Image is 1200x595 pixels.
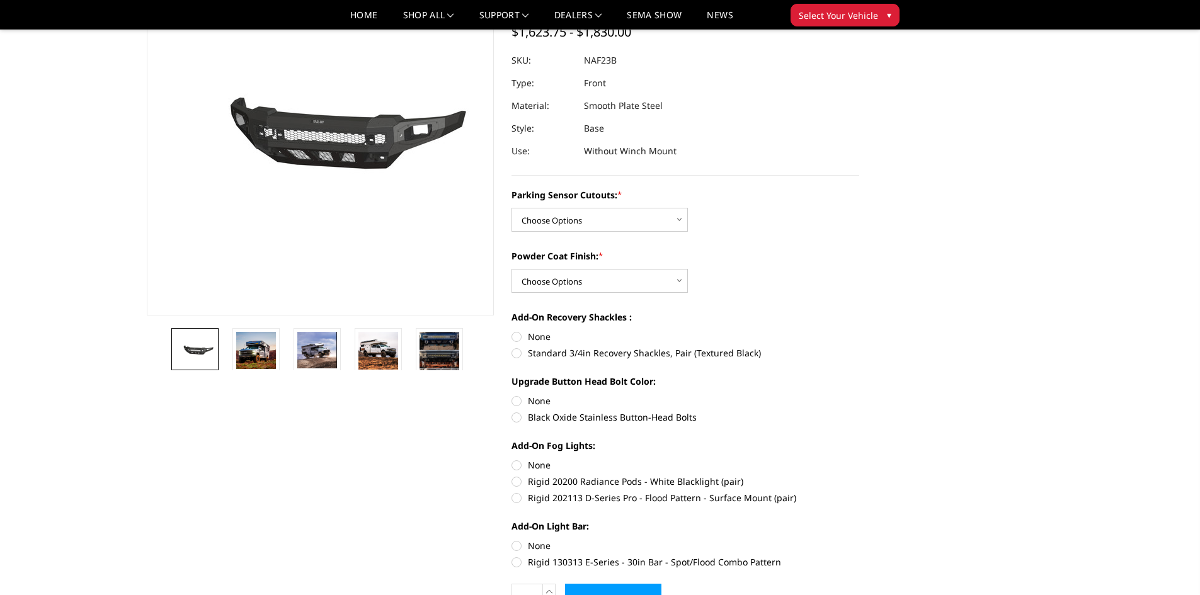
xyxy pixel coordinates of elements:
label: Add-On Light Bar: [511,519,859,533]
dd: NAF23B [584,49,617,72]
label: Black Oxide Stainless Button-Head Bolts [511,411,859,424]
dt: Material: [511,94,574,117]
label: Rigid 20200 Radiance Pods - White Blacklight (pair) [511,475,859,488]
img: 2023-2025 Ford F250-350 - Freedom Series - Base Front Bumper (non-winch) [175,340,215,358]
dd: Without Winch Mount [584,140,677,162]
a: News [707,11,733,29]
span: ▾ [887,8,891,21]
label: Add-On Recovery Shackles : [511,310,859,324]
dd: Smooth Plate Steel [584,94,663,117]
label: Add-On Fog Lights: [511,439,859,452]
dt: Use: [511,140,574,162]
label: None [511,330,859,343]
label: Upgrade Button Head Bolt Color: [511,375,859,388]
label: Parking Sensor Cutouts: [511,188,859,201]
img: Multiple lighting options [420,332,459,387]
label: Standard 3/4in Recovery Shackles, Pair (Textured Black) [511,346,859,360]
img: 2023-2025 Ford F250-350 - Freedom Series - Base Front Bumper (non-winch) [236,332,276,369]
dt: Type: [511,72,574,94]
a: Home [350,11,377,29]
a: SEMA Show [627,11,682,29]
dd: Base [584,117,604,140]
a: Dealers [554,11,602,29]
label: None [511,458,859,472]
a: shop all [403,11,454,29]
label: Rigid 130313 E-Series - 30in Bar - Spot/Flood Combo Pattern [511,555,859,569]
span: Select Your Vehicle [799,9,878,22]
label: None [511,394,859,407]
dt: Style: [511,117,574,140]
label: Rigid 202113 D-Series Pro - Flood Pattern - Surface Mount (pair) [511,491,859,504]
dd: Front [584,72,606,94]
label: None [511,539,859,552]
dt: SKU: [511,49,574,72]
img: 2023-2025 Ford F250-350 - Freedom Series - Base Front Bumper (non-winch) [297,332,337,368]
button: Select Your Vehicle [791,4,900,26]
img: 2023-2025 Ford F250-350 - Freedom Series - Base Front Bumper (non-winch) [358,332,398,370]
label: Powder Coat Finish: [511,249,859,263]
a: Support [479,11,529,29]
span: $1,623.75 - $1,830.00 [511,23,631,40]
